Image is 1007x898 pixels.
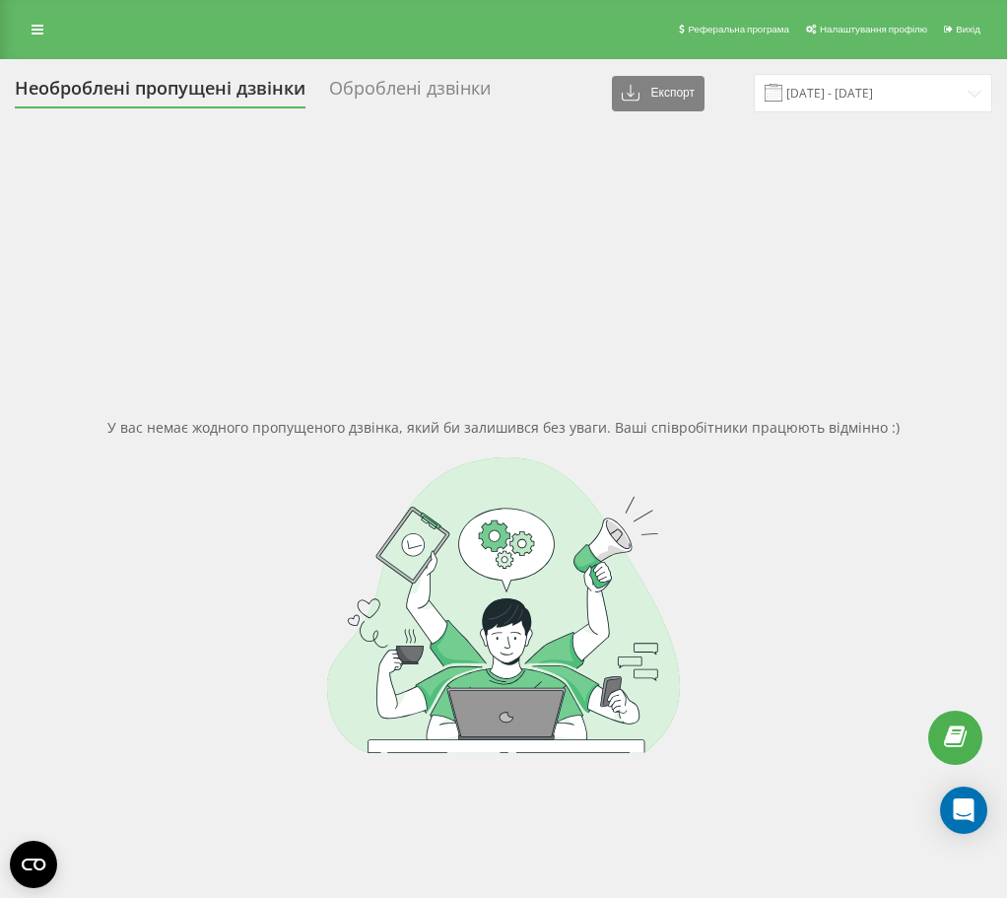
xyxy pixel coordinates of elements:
[10,841,57,888] button: Open CMP widget
[940,787,987,834] div: Open Intercom Messenger
[956,24,980,35] span: Вихід
[329,78,491,108] div: Оброблені дзвінки
[820,24,927,35] span: Налаштування профілю
[15,78,305,108] div: Необроблені пропущені дзвінки
[612,76,705,111] button: Експорт
[688,24,789,35] span: Реферальна програма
